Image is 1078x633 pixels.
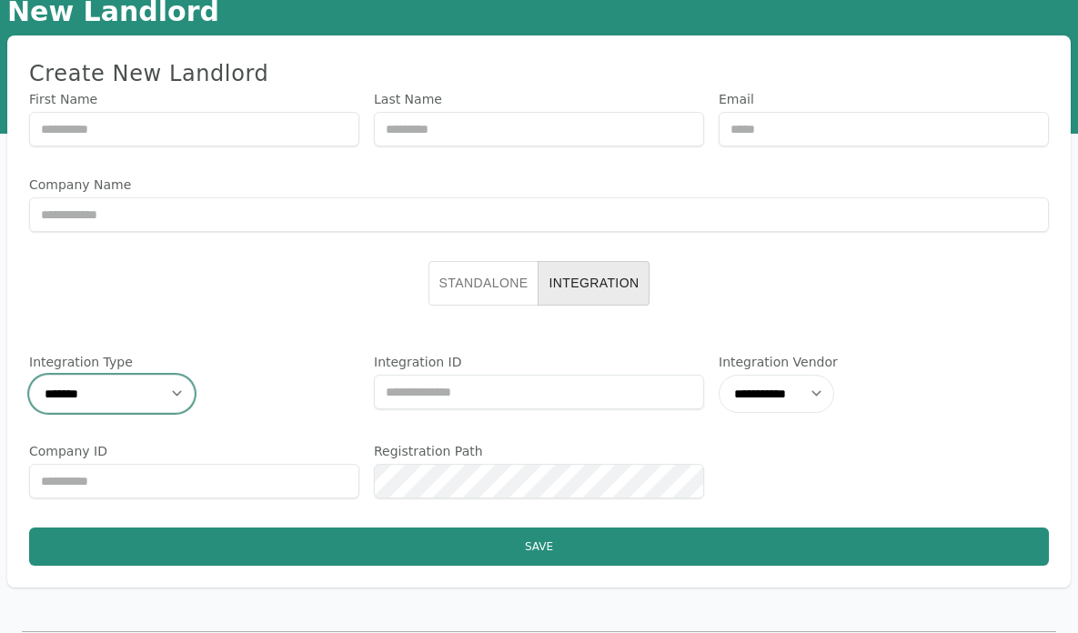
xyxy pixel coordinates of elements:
button: Save [29,527,1049,566]
span: Create New Landlord [29,61,268,86]
div: Search type [428,261,650,306]
label: Integration ID [374,353,704,371]
button: standalone [428,261,539,306]
label: Last Name [374,90,704,108]
label: Company Name [29,176,1049,194]
button: integration [538,261,650,306]
label: First Name [29,90,359,108]
label: Integration Vendor [719,353,1049,371]
label: Company ID [29,442,359,460]
label: Integration Type [29,353,359,371]
label: Email [719,90,1049,108]
label: Registration Path [374,442,704,460]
